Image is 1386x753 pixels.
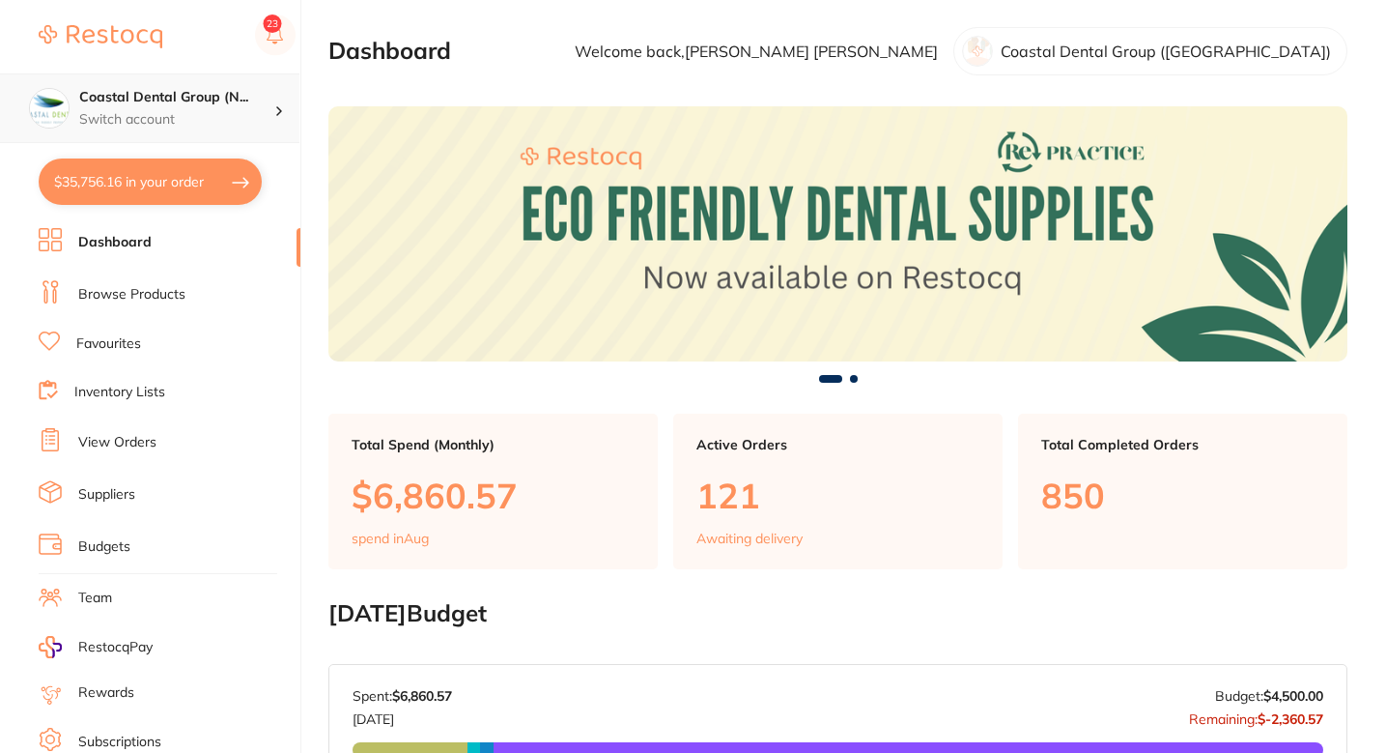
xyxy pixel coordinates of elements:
[673,414,1003,570] a: Active Orders121Awaiting delivery
[78,638,153,657] span: RestocqPay
[78,233,152,252] a: Dashboard
[74,383,165,402] a: Inventory Lists
[78,285,185,304] a: Browse Products
[1263,687,1323,705] strong: $4,500.00
[353,704,452,727] p: [DATE]
[392,687,452,705] strong: $6,860.57
[39,14,162,59] a: Restocq Logo
[328,38,451,65] h2: Dashboard
[39,636,153,658] a: RestocqPay
[352,437,635,452] p: Total Spend (Monthly)
[328,106,1347,362] img: Dashboard
[1189,704,1323,727] p: Remaining:
[696,476,979,515] p: 121
[352,476,635,515] p: $6,860.57
[79,88,274,107] h4: Coastal Dental Group (Newcastle)
[1258,710,1323,728] strong: $-2,360.57
[1018,414,1347,570] a: Total Completed Orders850
[30,89,69,128] img: Coastal Dental Group (Newcastle)
[1215,688,1323,704] p: Budget:
[78,683,134,703] a: Rewards
[328,600,1347,627] h2: [DATE] Budget
[78,485,135,505] a: Suppliers
[352,531,429,546] p: spend in Aug
[1041,476,1324,515] p: 850
[78,733,161,752] a: Subscriptions
[696,437,979,452] p: Active Orders
[79,110,274,130] p: Switch account
[78,589,112,608] a: Team
[353,688,452,704] p: Spent:
[575,43,938,60] p: Welcome back, [PERSON_NAME] [PERSON_NAME]
[78,433,156,452] a: View Orders
[328,414,658,570] a: Total Spend (Monthly)$6,860.57spend inAug
[1041,437,1324,452] p: Total Completed Orders
[39,25,162,48] img: Restocq Logo
[76,334,141,354] a: Favourites
[78,537,130,557] a: Budgets
[39,636,62,658] img: RestocqPay
[696,531,803,546] p: Awaiting delivery
[39,159,262,205] button: $35,756.16 in your order
[1001,43,1331,60] p: Coastal Dental Group ([GEOGRAPHIC_DATA])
